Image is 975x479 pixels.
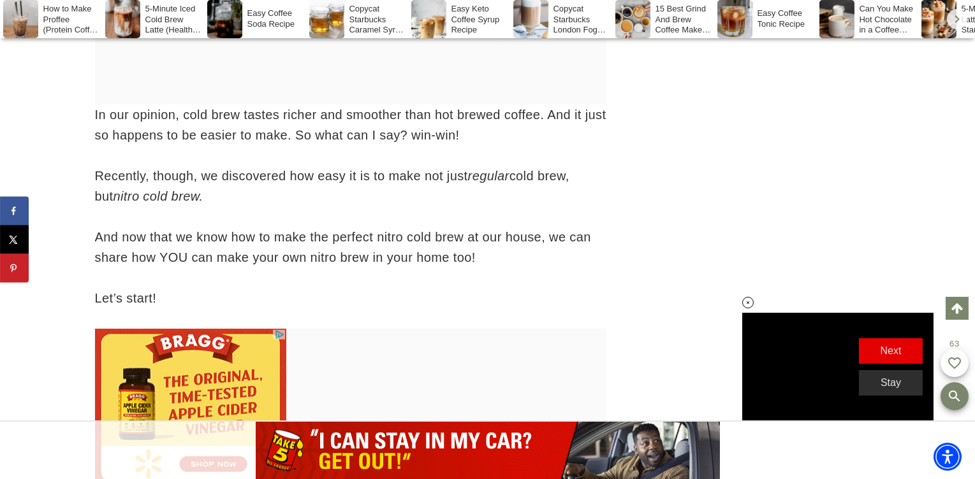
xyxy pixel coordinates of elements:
[934,443,962,471] div: Accessibility Menu
[881,345,902,356] span: next
[95,288,606,308] p: Let’s start!
[95,227,606,268] p: And now that we know how to make the perfect nitro cold brew at our house, we can share how YOU c...
[256,422,720,479] iframe: Advertisement
[670,64,861,446] iframe: Advertisement
[95,104,606,145] p: In our opinion, cold brew tastes richer and smoother than hot brewed coffee. And it just so happe...
[946,297,969,320] a: Scroll to top
[468,169,509,183] em: regular
[95,166,606,206] p: Recently, though, we discovered how easy it is to make not just cold brew, but
[114,189,203,203] em: nitro cold brew.
[881,377,901,388] span: stay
